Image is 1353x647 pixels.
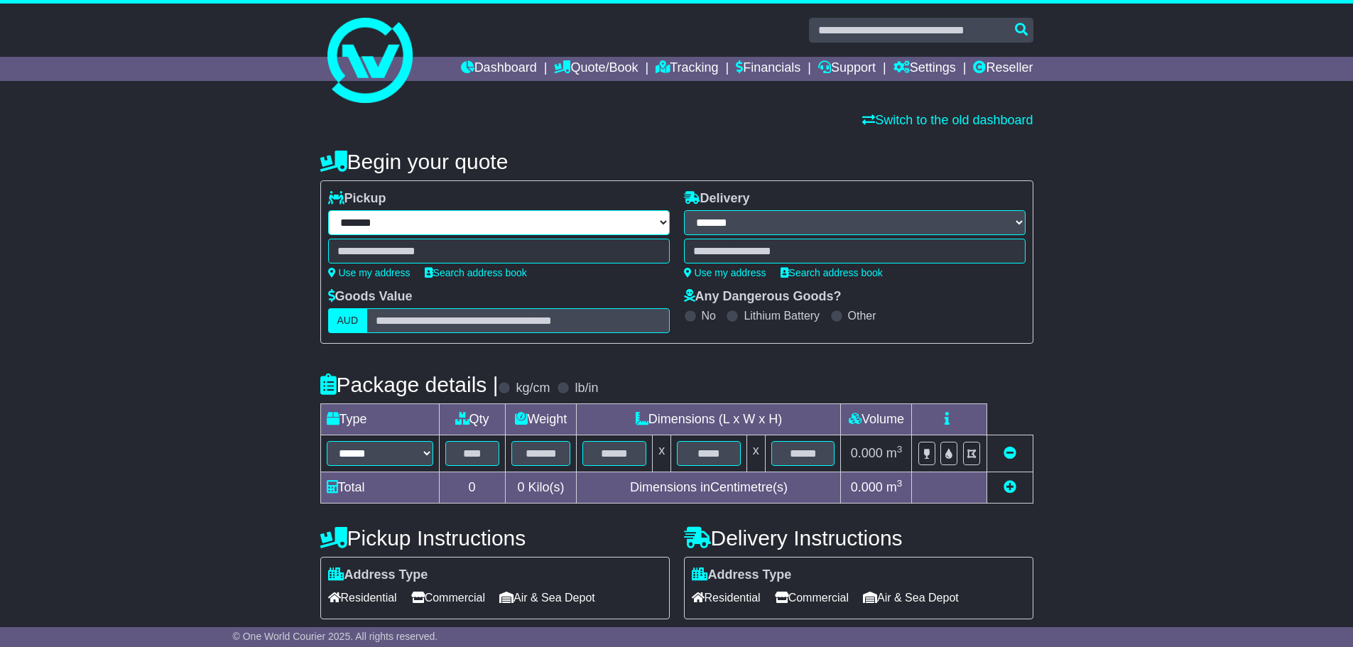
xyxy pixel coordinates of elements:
[897,478,903,489] sup: 3
[320,404,439,435] td: Type
[736,57,800,81] a: Financials
[863,587,959,609] span: Air & Sea Depot
[692,587,761,609] span: Residential
[328,567,428,583] label: Address Type
[653,435,671,472] td: x
[517,480,524,494] span: 0
[328,587,397,609] span: Residential
[702,309,716,322] label: No
[320,472,439,504] td: Total
[886,446,903,460] span: m
[684,526,1033,550] h4: Delivery Instructions
[328,289,413,305] label: Goods Value
[775,587,849,609] span: Commercial
[897,444,903,455] sup: 3
[1004,446,1016,460] a: Remove this item
[577,404,841,435] td: Dimensions (L x W x H)
[505,404,577,435] td: Weight
[851,446,883,460] span: 0.000
[516,381,550,396] label: kg/cm
[328,308,368,333] label: AUD
[841,404,912,435] td: Volume
[744,309,820,322] label: Lithium Battery
[746,435,765,472] td: x
[505,472,577,504] td: Kilo(s)
[893,57,956,81] a: Settings
[425,267,527,278] a: Search address book
[818,57,876,81] a: Support
[554,57,638,81] a: Quote/Book
[656,57,718,81] a: Tracking
[320,373,499,396] h4: Package details |
[411,587,485,609] span: Commercial
[499,587,595,609] span: Air & Sea Depot
[684,267,766,278] a: Use my address
[851,480,883,494] span: 0.000
[973,57,1033,81] a: Reseller
[684,191,750,207] label: Delivery
[233,631,438,642] span: © One World Courier 2025. All rights reserved.
[1004,480,1016,494] a: Add new item
[886,480,903,494] span: m
[684,289,842,305] label: Any Dangerous Goods?
[781,267,883,278] a: Search address book
[328,191,386,207] label: Pickup
[439,472,505,504] td: 0
[577,472,841,504] td: Dimensions in Centimetre(s)
[848,309,876,322] label: Other
[575,381,598,396] label: lb/in
[692,567,792,583] label: Address Type
[320,526,670,550] h4: Pickup Instructions
[862,113,1033,127] a: Switch to the old dashboard
[320,150,1033,173] h4: Begin your quote
[439,404,505,435] td: Qty
[328,267,411,278] a: Use my address
[461,57,537,81] a: Dashboard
